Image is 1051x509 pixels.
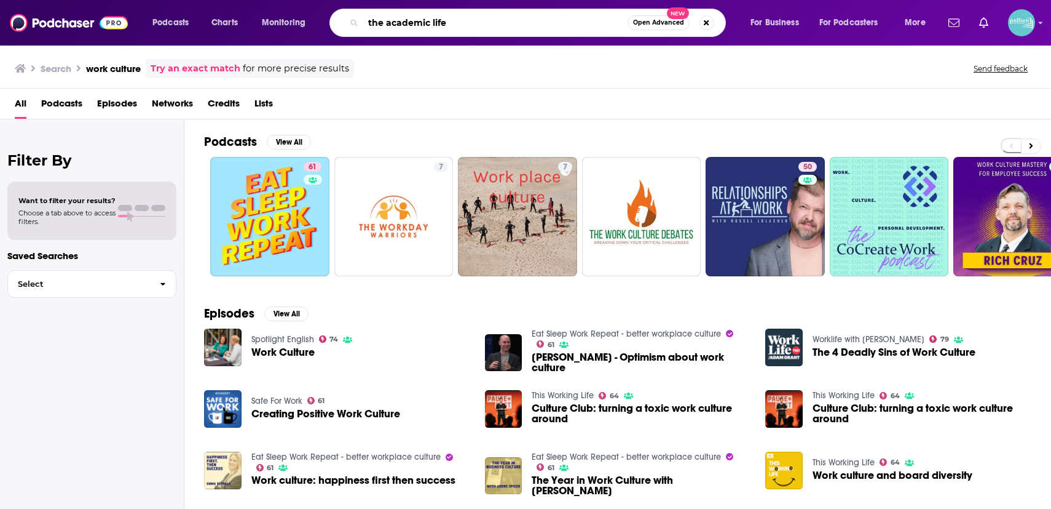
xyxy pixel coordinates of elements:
[97,94,137,119] a: Episodes
[329,337,338,342] span: 74
[243,62,349,76] span: for more precise results
[264,307,309,321] button: View All
[86,63,141,74] h3: work culture
[262,14,305,31] span: Monitoring
[532,352,750,373] a: Adam Grant - Optimism about work culture
[7,250,176,262] p: Saved Searches
[532,329,721,339] a: Eat Sleep Work Repeat - better workplace culture
[905,14,926,31] span: More
[891,460,900,465] span: 64
[204,134,257,150] h2: Podcasts
[537,463,554,471] a: 61
[434,162,448,172] a: 7
[363,13,628,33] input: Search podcasts, credits, & more...
[537,340,554,348] a: 61
[210,157,329,276] a: 61
[548,465,554,471] span: 61
[318,398,325,404] span: 61
[1008,9,1035,36] img: User Profile
[334,157,454,276] a: 7
[204,306,309,321] a: EpisodesView All
[251,347,315,358] a: Work Culture
[599,392,619,399] a: 64
[880,392,900,399] a: 64
[813,347,975,358] a: The 4 Deadly Sins of Work Culture
[7,270,176,298] button: Select
[211,14,238,31] span: Charts
[563,161,567,174] span: 7
[765,390,803,428] a: Culture Club: turning a toxic work culture around
[819,14,878,31] span: For Podcasters
[798,162,817,172] a: 50
[304,162,321,172] a: 61
[485,334,522,372] img: Adam Grant - Optimism about work culture
[532,352,750,373] span: [PERSON_NAME] - Optimism about work culture
[628,15,690,30] button: Open AdvancedNew
[152,14,189,31] span: Podcasts
[144,13,205,33] button: open menu
[253,13,321,33] button: open menu
[15,94,26,119] span: All
[667,7,689,19] span: New
[256,464,274,471] a: 61
[7,151,176,169] h2: Filter By
[8,280,150,288] span: Select
[558,162,572,172] a: 7
[251,334,314,345] a: Spotlight English
[204,306,254,321] h2: Episodes
[765,329,803,366] a: The 4 Deadly Sins of Work Culture
[813,403,1031,424] a: Culture Club: turning a toxic work culture around
[610,393,619,399] span: 64
[203,13,245,33] a: Charts
[811,13,896,33] button: open menu
[970,63,1031,74] button: Send feedback
[532,475,750,496] span: The Year in Work Culture with [PERSON_NAME]
[803,161,812,174] span: 50
[208,94,240,119] a: Credits
[929,335,949,343] a: 79
[152,94,193,119] a: Networks
[765,452,803,489] a: Work culture and board diversity
[706,157,825,276] a: 50
[251,475,455,486] a: Work culture: happiness first then success
[251,452,441,462] a: Eat Sleep Work Repeat - better workplace culture
[151,62,240,76] a: Try an exact match
[254,94,273,119] a: Lists
[532,452,721,462] a: Eat Sleep Work Repeat - better workplace culture
[813,390,875,401] a: This Working Life
[485,457,522,495] img: The Year in Work Culture with Andre Spicer
[204,390,242,428] img: Creating Positive Work Culture
[891,393,900,399] span: 64
[251,409,400,419] a: Creating Positive Work Culture
[458,157,577,276] a: 7
[10,11,128,34] img: Podchaser - Follow, Share and Rate Podcasts
[943,12,964,33] a: Show notifications dropdown
[485,390,522,428] img: Culture Club: turning a toxic work culture around
[813,334,924,345] a: Worklife with Adam Grant
[267,135,311,150] button: View All
[204,329,242,366] img: Work Culture
[750,14,799,31] span: For Business
[41,63,71,74] h3: Search
[532,403,750,424] a: Culture Club: turning a toxic work culture around
[880,459,900,466] a: 64
[813,470,972,481] a: Work culture and board diversity
[18,196,116,205] span: Want to filter your results?
[204,134,311,150] a: PodcastsView All
[251,396,302,406] a: Safe For Work
[742,13,814,33] button: open menu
